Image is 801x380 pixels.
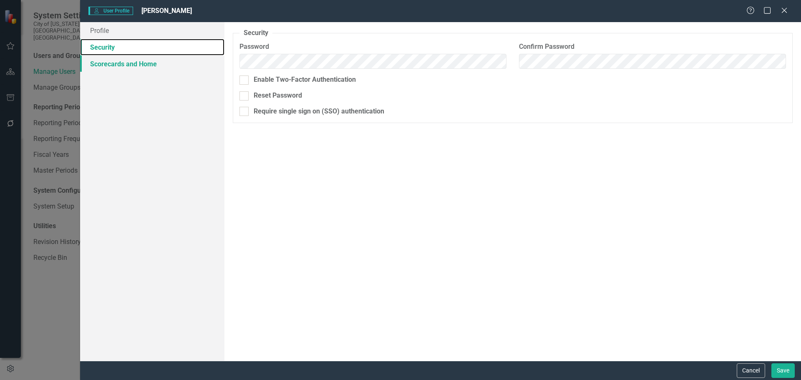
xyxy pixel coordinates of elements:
button: Save [771,363,795,378]
label: Password [239,42,506,52]
label: Confirm Password [519,42,786,52]
a: Security [80,39,224,55]
div: Enable Two-Factor Authentication [254,75,356,85]
span: User Profile [88,7,133,15]
div: Require single sign on (SSO) authentication [254,107,384,116]
span: [PERSON_NAME] [141,7,192,15]
a: Profile [80,22,224,39]
button: Cancel [737,363,765,378]
legend: Security [239,28,272,38]
div: Reset Password [254,91,302,101]
a: Scorecards and Home [80,55,224,72]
